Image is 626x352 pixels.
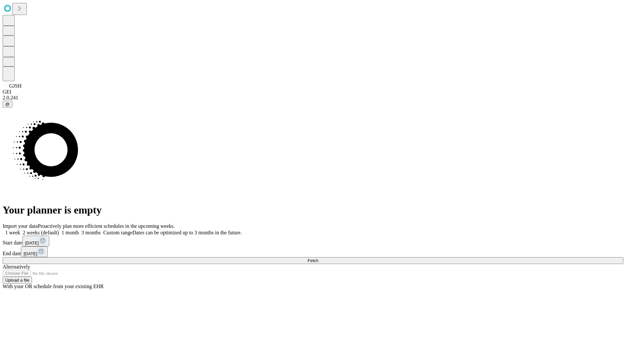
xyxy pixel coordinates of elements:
span: 3 months [82,230,101,235]
span: 1 month [62,230,79,235]
span: Import your data [3,223,38,229]
span: @ [5,102,10,107]
span: [DATE] [25,241,39,245]
div: End date [3,246,623,257]
button: Fetch [3,257,623,264]
div: 2.0.241 [3,95,623,101]
span: Fetch [307,258,318,263]
span: Dates can be optimized up to 3 months in the future. [132,230,242,235]
span: 1 week [5,230,20,235]
span: [DATE] [23,251,37,256]
span: Proactively plan more efficient schedules in the upcoming weeks. [38,223,175,229]
span: With your OR schedule from your existing EHR [3,284,104,289]
span: GJSH [9,83,22,89]
button: @ [3,101,12,108]
div: GEI [3,89,623,95]
button: Upload a file [3,277,32,284]
h1: Your planner is empty [3,204,623,216]
button: [DATE] [21,246,48,257]
span: Custom range [103,230,132,235]
button: [DATE] [22,236,49,246]
div: Start date [3,236,623,246]
span: Alternatively [3,264,30,270]
span: 2 weeks (default) [23,230,59,235]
